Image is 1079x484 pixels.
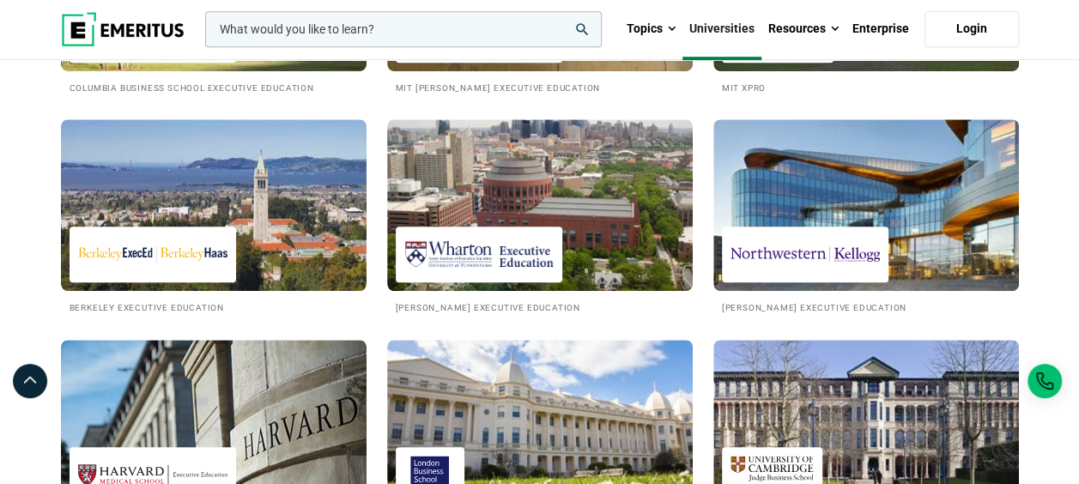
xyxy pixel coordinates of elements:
img: Universities We Work With [61,119,367,291]
h2: Berkeley Executive Education [70,299,358,314]
h2: [PERSON_NAME] Executive Education [396,299,684,314]
img: Berkeley Executive Education [78,235,227,274]
img: Universities We Work With [387,119,693,291]
h2: MIT xPRO [722,80,1010,94]
h2: MIT [PERSON_NAME] Executive Education [396,80,684,94]
h2: Columbia Business School Executive Education [70,80,358,94]
img: Universities We Work With [713,119,1019,291]
img: Wharton Executive Education [404,235,554,274]
h2: [PERSON_NAME] Executive Education [722,299,1010,314]
input: woocommerce-product-search-field-0 [205,11,602,47]
a: Universities We Work With Kellogg Executive Education [PERSON_NAME] Executive Education [713,119,1019,314]
a: Universities We Work With Wharton Executive Education [PERSON_NAME] Executive Education [387,119,693,314]
a: Login [924,11,1019,47]
a: Universities We Work With Berkeley Executive Education Berkeley Executive Education [61,119,367,314]
img: Kellogg Executive Education [730,235,880,274]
